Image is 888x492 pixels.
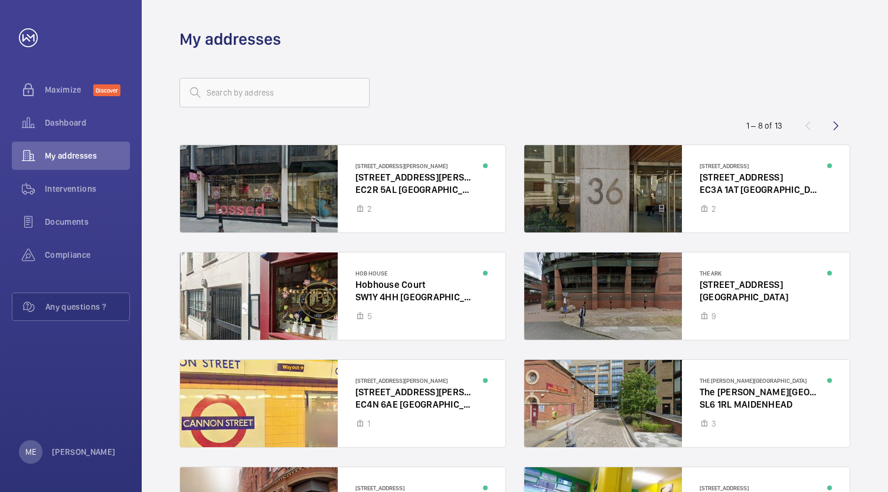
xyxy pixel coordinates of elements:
span: Discover [93,84,120,96]
input: Search by address [179,78,370,107]
p: ME [25,446,36,458]
span: Documents [45,216,130,228]
span: Maximize [45,84,93,96]
span: Any questions ? [45,301,129,313]
span: Compliance [45,249,130,261]
h1: My addresses [179,28,281,50]
span: Dashboard [45,117,130,129]
span: Interventions [45,183,130,195]
div: 1 – 8 of 13 [746,120,782,132]
p: [PERSON_NAME] [52,446,116,458]
span: My addresses [45,150,130,162]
